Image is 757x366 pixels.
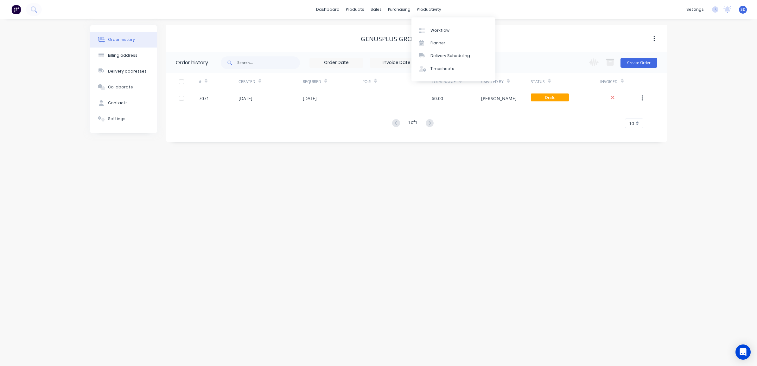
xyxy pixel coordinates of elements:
[481,73,531,90] div: Created By
[239,95,252,102] div: [DATE]
[90,48,157,63] button: Billing address
[432,95,443,102] div: $0.00
[108,37,135,42] div: Order history
[620,58,657,68] button: Create Order
[600,79,618,85] div: Invoiced
[90,95,157,111] button: Contacts
[343,5,367,14] div: products
[199,95,209,102] div: 7071
[303,73,362,90] div: Required
[411,24,495,36] a: Workflow
[362,73,432,90] div: PO #
[683,5,707,14] div: settings
[430,66,454,72] div: Timesheets
[313,5,343,14] a: dashboard
[90,111,157,127] button: Settings
[199,79,201,85] div: #
[600,73,640,90] div: Invoiced
[531,93,569,101] span: Draft
[629,120,634,127] span: 10
[741,7,746,12] span: SD
[199,73,239,90] div: #
[108,68,147,74] div: Delivery addresses
[362,79,371,85] div: PO #
[310,58,363,67] input: Order Date
[370,58,423,67] input: Invoice Date
[408,119,417,128] div: 1 of 1
[361,35,472,43] div: GenusPlus Group Limited Pty Ltd
[735,344,751,360] div: Open Intercom Messenger
[414,5,444,14] div: productivity
[90,32,157,48] button: Order history
[90,63,157,79] button: Delivery addresses
[239,73,303,90] div: Created
[108,84,133,90] div: Collaborate
[531,73,600,90] div: Status
[481,95,517,102] div: [PERSON_NAME]
[108,116,125,122] div: Settings
[108,100,128,106] div: Contacts
[430,53,470,59] div: Delivery Scheduling
[385,5,414,14] div: purchasing
[430,28,449,33] div: Workflow
[411,62,495,75] a: Timesheets
[11,5,21,14] img: Factory
[531,79,545,85] div: Status
[176,59,208,67] div: Order history
[108,53,137,58] div: Billing address
[239,79,255,85] div: Created
[411,49,495,62] a: Delivery Scheduling
[237,56,300,69] input: Search...
[367,5,385,14] div: sales
[303,79,321,85] div: Required
[430,40,445,46] div: Planner
[411,37,495,49] a: Planner
[303,95,317,102] div: [DATE]
[90,79,157,95] button: Collaborate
